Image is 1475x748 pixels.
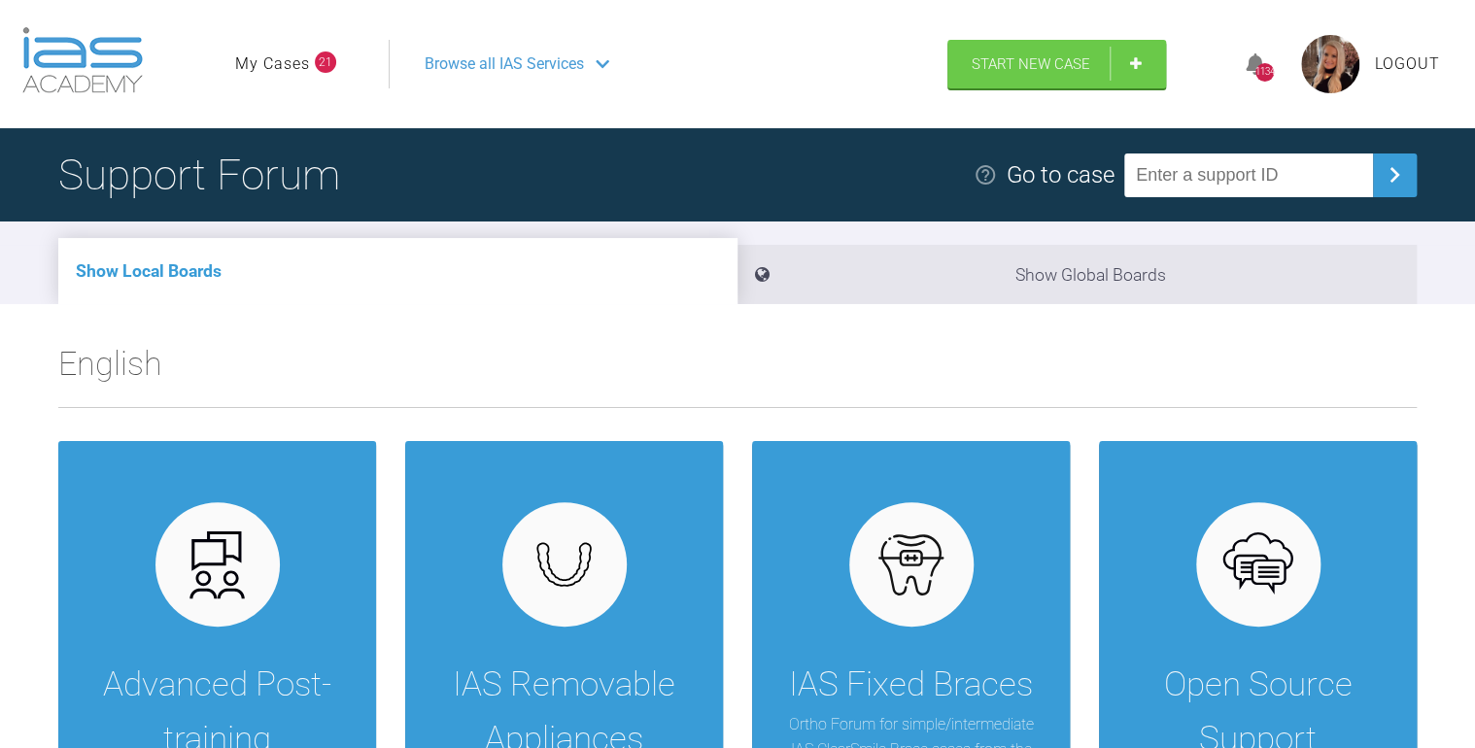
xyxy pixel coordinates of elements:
[1124,153,1373,197] input: Enter a support ID
[58,141,340,209] h1: Support Forum
[874,527,948,602] img: fixed.9f4e6236.svg
[972,55,1090,73] span: Start New Case
[527,536,601,593] img: removables.927eaa4e.svg
[58,238,737,304] li: Show Local Boards
[789,658,1033,712] div: IAS Fixed Braces
[180,527,255,602] img: advanced.73cea251.svg
[1301,35,1359,93] img: profile.png
[235,51,310,77] a: My Cases
[22,27,143,93] img: logo-light.3e3ef733.png
[315,51,336,73] span: 21
[1255,63,1274,82] div: 1134
[974,163,997,187] img: help.e70b9f3d.svg
[1379,159,1410,190] img: chevronRight.28bd32b0.svg
[947,40,1166,88] a: Start New Case
[58,337,1417,407] h2: English
[737,245,1417,304] li: Show Global Boards
[425,51,584,77] span: Browse all IAS Services
[1375,51,1440,77] a: Logout
[1220,527,1295,602] img: opensource.6e495855.svg
[1007,156,1115,193] div: Go to case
